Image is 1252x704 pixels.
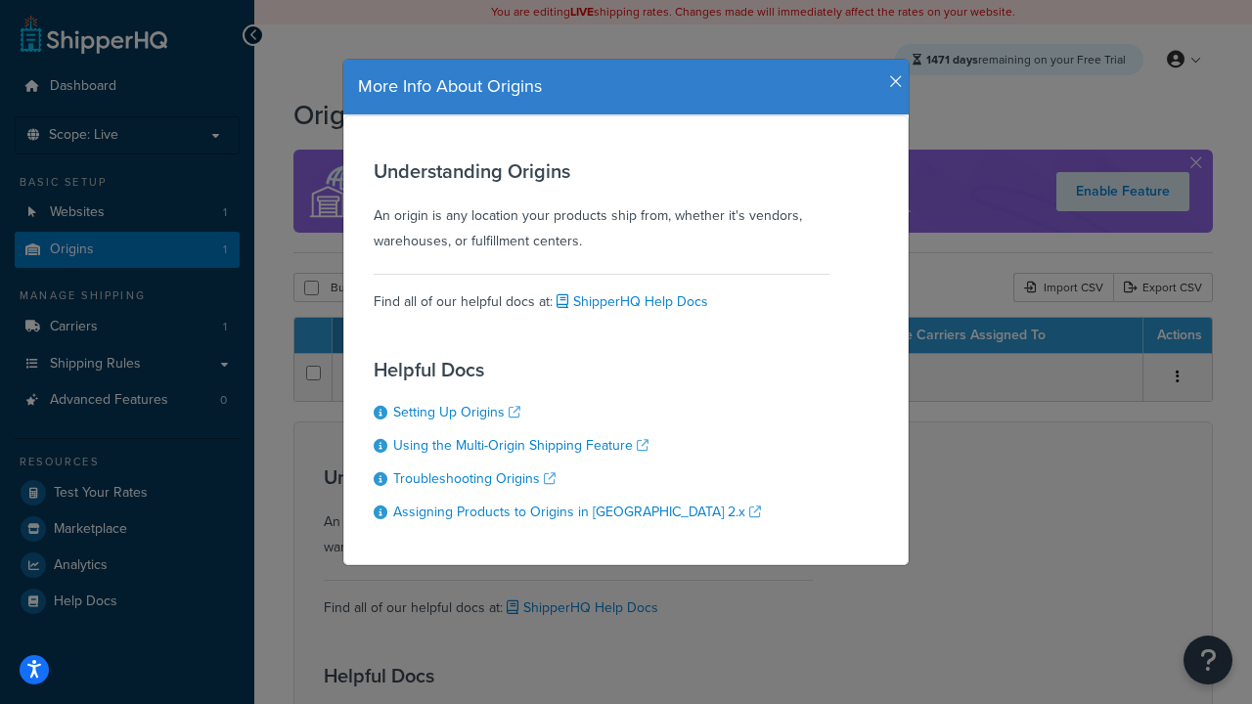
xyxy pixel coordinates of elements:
[393,402,520,422] a: Setting Up Origins
[553,291,708,312] a: ShipperHQ Help Docs
[393,435,648,456] a: Using the Multi-Origin Shipping Feature
[393,468,556,489] a: Troubleshooting Origins
[358,74,894,100] h4: More Info About Origins
[374,160,829,182] h3: Understanding Origins
[374,274,829,315] div: Find all of our helpful docs at:
[374,160,829,254] div: An origin is any location your products ship from, whether it's vendors, warehouses, or fulfillme...
[393,502,761,522] a: Assigning Products to Origins in [GEOGRAPHIC_DATA] 2.x
[374,359,761,380] h3: Helpful Docs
